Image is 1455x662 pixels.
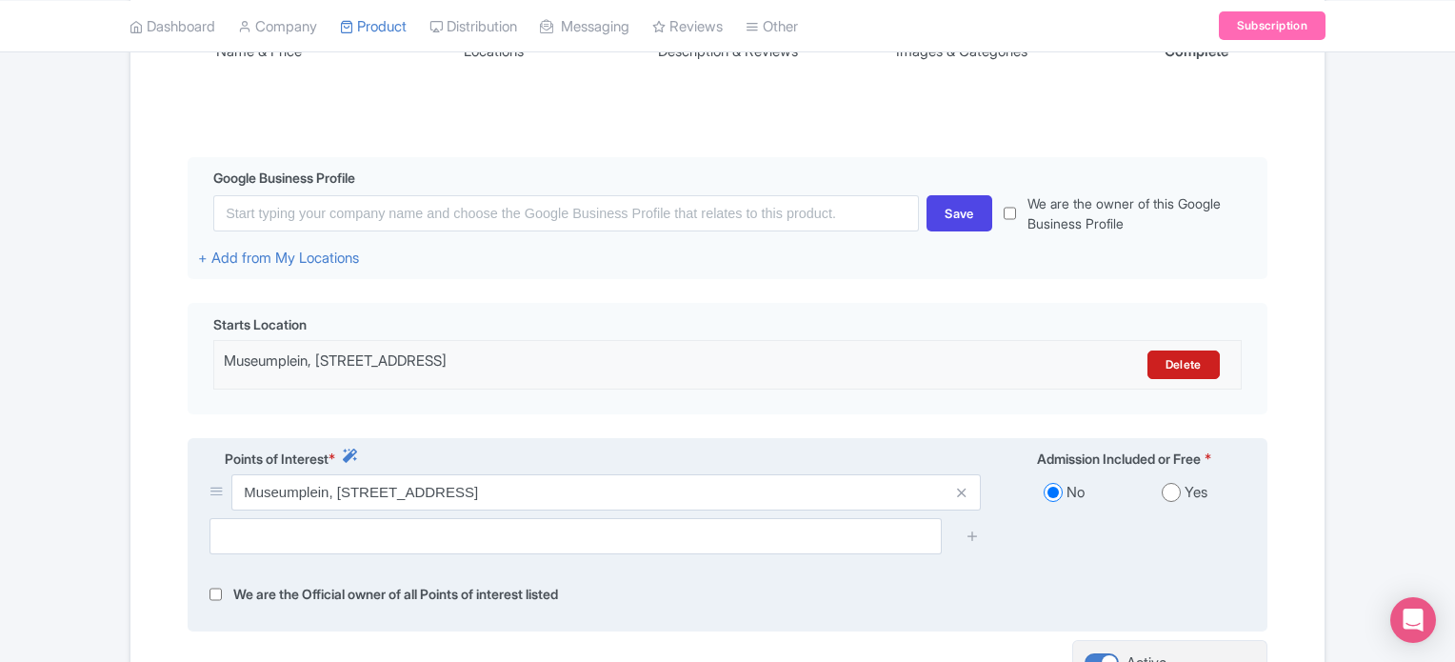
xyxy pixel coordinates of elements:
[1185,482,1207,504] label: Yes
[1066,482,1085,504] label: No
[233,584,558,606] label: We are the Official owner of all Points of interest listed
[927,195,992,231] div: Save
[1027,193,1257,233] label: We are the owner of this Google Business Profile
[213,195,919,231] input: Start typing your company name and choose the Google Business Profile that relates to this product.
[198,249,359,267] a: + Add from My Locations
[1037,449,1201,469] span: Admission Included or Free
[1147,351,1220,379] a: Delete
[1390,597,1436,643] div: Open Intercom Messenger
[213,314,307,334] span: Starts Location
[224,351,979,379] div: Museumplein, [STREET_ADDRESS]
[1219,11,1325,40] a: Subscription
[225,449,329,469] span: Points of Interest
[213,168,355,188] span: Google Business Profile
